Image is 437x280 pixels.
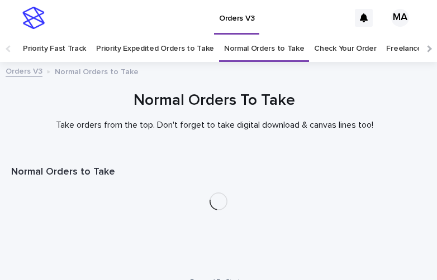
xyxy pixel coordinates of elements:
a: Orders V3 [6,64,42,77]
img: stacker-logo-s-only.png [22,7,45,29]
p: Normal Orders to Take [55,65,139,77]
div: MA [391,9,409,27]
a: Normal Orders to Take [224,36,305,62]
a: Priority Expedited Orders to Take [96,36,214,62]
h1: Normal Orders to Take [11,166,426,179]
h1: Normal Orders To Take [11,90,417,111]
a: Check Your Order [314,36,376,62]
p: Take orders from the top. Don't forget to take digital download & canvas lines too! [11,120,417,131]
a: Priority Fast Track [23,36,86,62]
